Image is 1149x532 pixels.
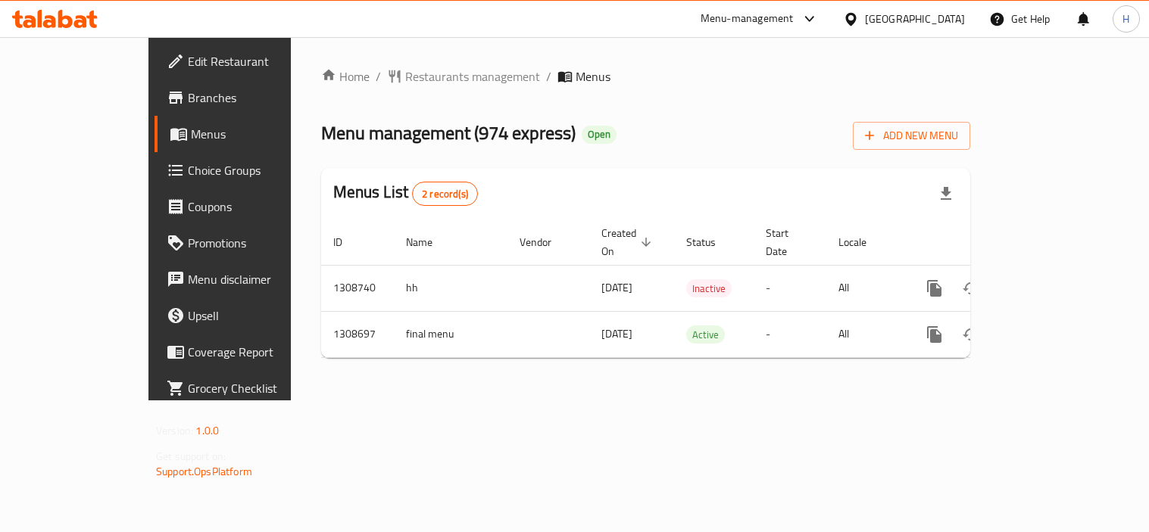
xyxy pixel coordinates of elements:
[582,128,617,141] span: Open
[188,306,328,325] span: Upsell
[405,67,540,86] span: Restaurants management
[904,219,1074,266] th: Actions
[686,279,732,297] div: Inactive
[520,233,571,251] span: Vendor
[387,67,540,86] a: Restaurants management
[155,261,340,297] a: Menu disclaimer
[686,326,725,344] span: Active
[188,161,328,179] span: Choice Groups
[601,224,656,260] span: Created On
[601,324,632,344] span: [DATE]
[188,52,328,70] span: Edit Restaurant
[1122,11,1129,27] span: H
[754,265,826,311] td: -
[953,270,989,306] button: Change Status
[413,187,477,201] span: 2 record(s)
[188,343,328,361] span: Coverage Report
[826,311,904,357] td: All
[155,116,340,152] a: Menus
[686,280,732,297] span: Inactive
[686,233,735,251] span: Status
[155,43,340,79] a: Edit Restaurant
[916,270,953,306] button: more
[766,224,808,260] span: Start Date
[155,297,340,334] a: Upsell
[412,182,478,206] div: Total records count
[865,11,965,27] div: [GEOGRAPHIC_DATA]
[406,233,452,251] span: Name
[394,311,507,357] td: final menu
[394,265,507,311] td: hh
[576,67,610,86] span: Menus
[865,126,958,145] span: Add New Menu
[853,122,970,150] button: Add New Menu
[188,89,328,107] span: Branches
[155,370,340,406] a: Grocery Checklist
[195,421,219,440] span: 1.0.0
[321,67,970,86] nav: breadcrumb
[838,233,886,251] span: Locale
[916,316,953,353] button: more
[321,67,370,86] a: Home
[333,233,362,251] span: ID
[156,462,252,481] a: Support.OpsPlatform
[928,176,964,212] div: Export file
[156,446,226,466] span: Get support on:
[321,265,394,311] td: 1308740
[321,219,1074,358] table: enhanced table
[826,265,904,311] td: All
[333,181,478,206] h2: Menus List
[155,225,340,261] a: Promotions
[321,116,576,150] span: Menu management ( 974 express )
[188,234,328,252] span: Promotions
[155,188,340,225] a: Coupons
[376,67,381,86] li: /
[155,79,340,116] a: Branches
[188,198,328,216] span: Coupons
[546,67,551,86] li: /
[155,334,340,370] a: Coverage Report
[191,125,328,143] span: Menus
[188,379,328,397] span: Grocery Checklist
[188,270,328,288] span: Menu disclaimer
[156,421,193,440] span: Version:
[601,278,632,297] span: [DATE]
[754,311,826,357] td: -
[321,311,394,357] td: 1308697
[953,316,989,353] button: Change Status
[155,152,340,188] a: Choice Groups
[582,126,617,144] div: Open
[701,10,794,28] div: Menu-management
